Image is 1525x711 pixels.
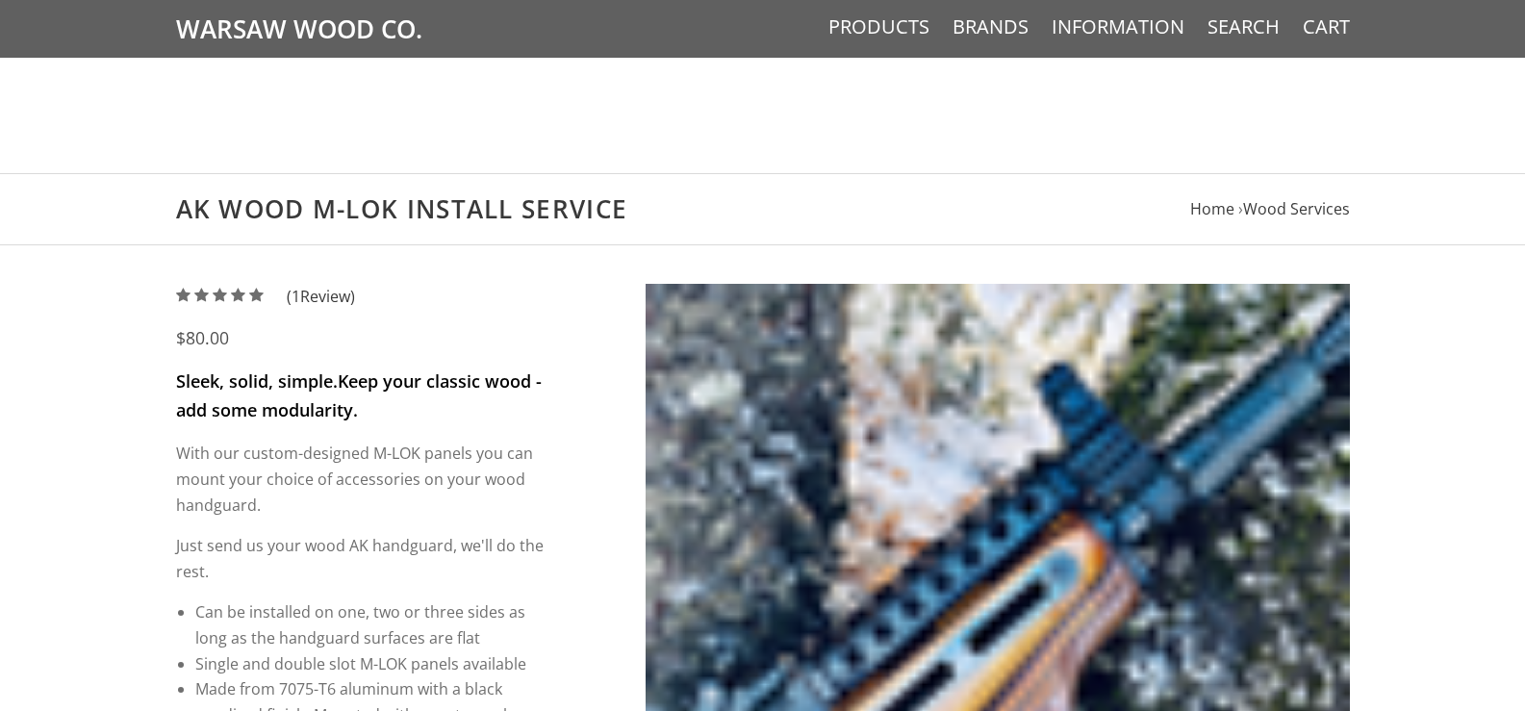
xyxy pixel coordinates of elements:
[1190,198,1234,219] a: Home
[1207,14,1280,39] a: Search
[292,286,300,307] span: 1
[953,14,1029,39] a: Brands
[176,369,338,393] strong: Sleek, solid, simple.
[176,533,545,584] p: Just send us your wood AK handguard, we'll do the rest.
[1303,14,1350,39] a: Cart
[176,286,355,307] a: (1Review)
[1243,198,1350,219] a: Wood Services
[176,326,229,349] span: $80.00
[195,599,545,650] li: Can be installed on one, two or three sides as long as the handguard surfaces are flat
[1052,14,1184,39] a: Information
[176,193,1350,225] h1: AK Wood M-LOK Install Service
[287,284,355,310] span: ( Review)
[195,651,545,677] li: Single and double slot M-LOK panels available
[176,441,545,518] p: With our custom-designed M-LOK panels you can mount your choice of accessories on your wood handg...
[1238,196,1350,222] li: ›
[176,369,542,421] strong: Keep your classic wood - add some modularity.
[828,14,929,39] a: Products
